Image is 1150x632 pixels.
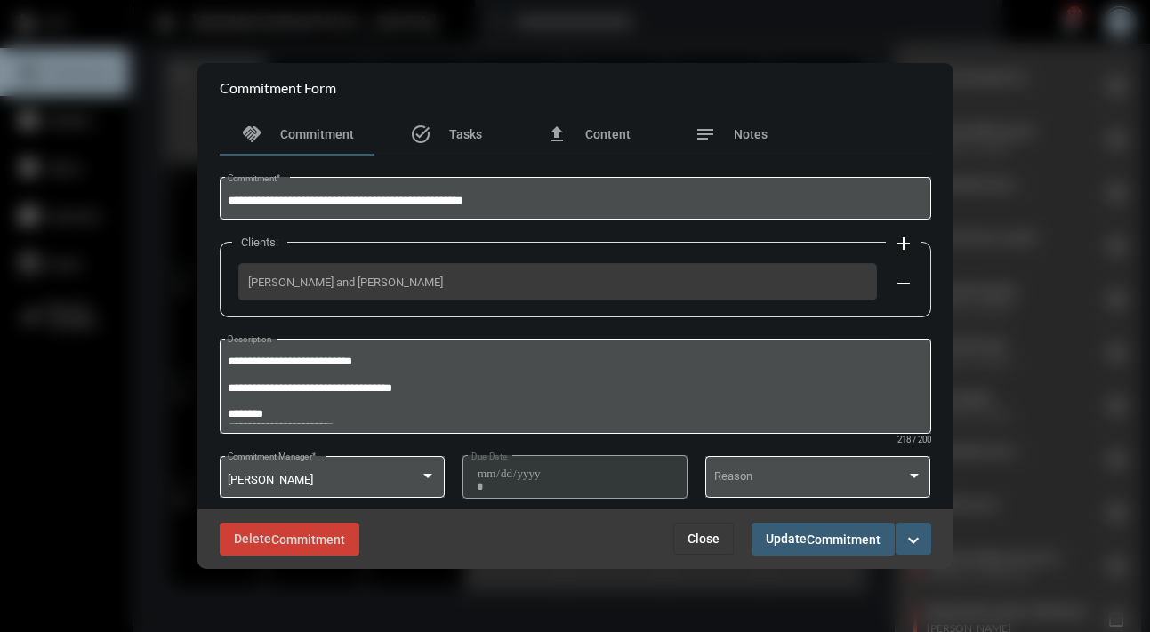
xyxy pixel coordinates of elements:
mat-icon: add [893,233,914,254]
button: Close [673,523,734,555]
span: Commitment [271,532,345,547]
mat-icon: handshake [241,124,262,145]
span: [PERSON_NAME] and [PERSON_NAME] [248,276,867,289]
span: Close [688,532,720,546]
mat-icon: notes [695,124,716,145]
span: Commitment [280,127,354,141]
h2: Commitment Form [220,79,336,96]
span: Update [766,532,881,546]
mat-icon: remove [893,273,914,294]
mat-hint: 218 / 200 [897,436,931,445]
span: [PERSON_NAME] [228,473,313,486]
span: Content [585,127,631,141]
mat-icon: expand_more [903,530,924,551]
span: Delete [234,532,345,546]
label: Clients: [232,236,287,249]
mat-icon: file_upload [546,124,567,145]
button: UpdateCommitment [752,523,895,556]
mat-icon: task_alt [410,124,431,145]
span: Tasks [449,127,482,141]
span: Notes [734,127,768,141]
span: Commitment [807,532,881,547]
button: DeleteCommitment [220,523,359,556]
